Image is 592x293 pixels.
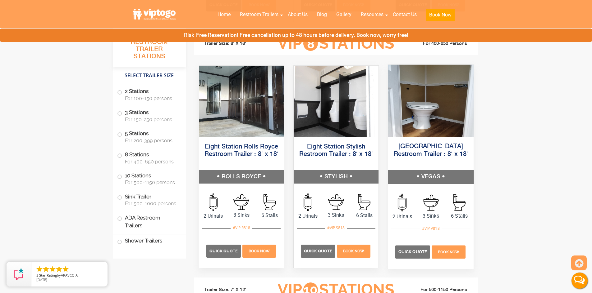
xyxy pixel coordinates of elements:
[117,148,181,167] label: 8 Stations
[388,170,473,184] h5: VEGAS
[204,144,278,158] a: Eight Station Rolls Royce Restroom Trailer : 8′ x 18′
[231,224,252,232] div: #VIP R818
[438,250,459,254] span: Book Now
[61,273,79,277] span: ARAVCO A.
[125,180,178,185] span: For 500-1150 persons
[431,248,466,254] a: Book Now
[213,8,235,21] a: Home
[39,273,57,277] span: Star Rating
[199,212,227,220] span: 2 Urinals
[117,85,181,104] label: 2 Stations
[299,144,373,158] a: Eight Station Stylish Restroom Trailer : 8′ x 18′
[294,66,379,137] img: An image of 8 station shower outside view
[42,265,50,273] li: 
[125,201,178,206] span: For 500-1000 persons
[227,211,255,219] span: 3 Sinks
[294,170,379,184] h5: STYLISH
[206,248,242,254] a: Quick Quote
[117,234,181,248] label: Shower Trailers
[356,8,388,21] a: Resources
[294,212,322,220] span: 2 Urinals
[394,143,468,157] a: [GEOGRAPHIC_DATA] Restroom Trailer : 8′ x 18′
[209,193,218,211] img: an icon of urinal
[113,29,186,67] h3: All Portable Restroom Trailer Stations
[312,8,332,21] a: Blog
[325,224,347,232] div: #VIP S818
[388,8,421,21] a: Contact Us
[199,66,284,137] img: An image of 8 station shower outside view
[249,249,270,253] span: Book Now
[426,9,455,21] button: Book Now
[304,193,312,211] img: an icon of urinal
[125,159,178,165] span: For 400-650 persons
[233,194,249,210] img: an icon of sink
[388,213,416,220] span: 2 Urinals
[209,249,238,253] span: Quick Quote
[416,212,445,220] span: 3 Sinks
[62,265,69,273] li: 
[304,249,332,253] span: Quick Quote
[322,211,350,219] span: 3 Sinks
[36,273,103,278] span: by
[421,8,459,25] a: Book Now
[264,194,276,210] img: an icon of stall
[567,268,592,293] button: Live Chat
[125,138,178,144] span: For 200-399 persons
[423,194,439,211] img: an icon of sink
[117,190,181,209] label: Sink Trailer
[36,277,47,282] span: [DATE]
[350,212,379,219] span: 6 Stalls
[199,34,268,53] li: Trailer Size: 8' X 18'
[388,64,473,136] img: An image of 8 station shower outside view
[268,35,404,52] h3: VIP Stations
[117,211,181,232] label: ADA Restroom Trailers
[13,268,25,280] img: Review Rating
[113,70,186,82] h4: Select Trailer Size
[332,8,356,21] a: Gallery
[49,265,56,273] li: 
[283,8,312,21] a: About Us
[420,224,442,232] div: #VIP V818
[398,193,406,211] img: an icon of urinal
[398,249,427,254] span: Quick Quote
[395,248,431,254] a: Quick Quote
[343,249,364,253] span: Book Now
[125,95,178,101] span: For 100-150 persons
[303,36,318,51] span: 8
[241,248,277,254] a: Book Now
[36,265,43,273] li: 
[328,194,344,210] img: an icon of sink
[55,265,63,273] li: 
[235,8,283,21] a: Restroom Trailers
[404,40,474,47] li: For 400-650 Persons
[117,169,181,189] label: 10 Stations
[445,212,474,220] span: 6 Stalls
[36,273,38,277] span: 5
[125,117,178,122] span: For 150-250 persons
[358,194,370,210] img: an icon of stall
[199,170,284,184] h5: ROLLS ROYCE
[336,248,371,254] a: Book Now
[453,194,466,211] img: an icon of stall
[117,106,181,125] label: 3 Stations
[117,127,181,146] label: 5 Stations
[301,248,336,254] a: Quick Quote
[255,212,284,219] span: 6 Stalls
